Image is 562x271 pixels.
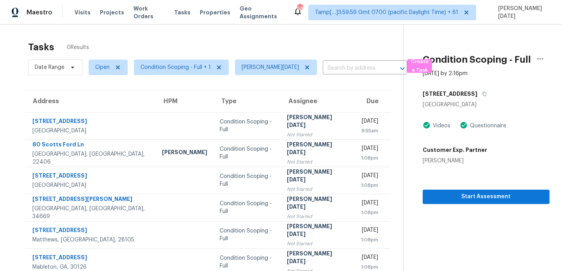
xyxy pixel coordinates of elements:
span: Open [95,63,110,71]
div: Condition Scoping - Full [220,227,274,243]
div: [PERSON_NAME][DATE] [287,113,347,131]
div: [DATE] [359,253,378,263]
div: [DATE] [359,199,378,209]
div: 80 Scotts Ford Ln [32,141,149,150]
img: Artifact Present Icon [423,121,430,129]
div: [GEOGRAPHIC_DATA] [423,101,550,109]
div: [PERSON_NAME] [423,157,487,165]
div: Condition Scoping - Full [220,200,274,215]
span: Tamp[…]3:59:59 Gmt 0700 (pacific Daylight Time) + 61 [315,9,458,16]
div: [GEOGRAPHIC_DATA] [32,181,149,189]
div: [STREET_ADDRESS] [32,172,149,181]
div: [GEOGRAPHIC_DATA], [GEOGRAPHIC_DATA], 34669 [32,205,149,220]
span: Visits [75,9,91,16]
div: 1:08pm [359,154,378,162]
div: [DATE] [359,226,378,236]
span: Work Orders [133,5,165,20]
div: Condition Scoping - Full [220,145,274,161]
div: Not Started [287,131,347,139]
div: [PERSON_NAME][DATE] [287,250,347,267]
div: Condition Scoping - Full [220,254,274,270]
span: Condition Scoping - Full + 1 [140,63,211,71]
span: Start Assessment [429,192,543,202]
h5: Customer Exp. Partner [423,146,487,154]
button: Start Assessment [423,190,550,204]
div: [PERSON_NAME][DATE] [287,141,347,158]
div: [STREET_ADDRESS] [32,226,149,236]
div: [DATE] [359,117,378,127]
th: HPM [156,90,213,112]
span: Maestro [27,9,52,16]
span: Geo Assignments [240,5,284,20]
button: Open [397,63,408,74]
th: Assignee [281,90,354,112]
div: [STREET_ADDRESS] [32,117,149,127]
div: 1:08pm [359,236,378,244]
div: [STREET_ADDRESS] [32,253,149,263]
div: [PERSON_NAME][DATE] [287,195,347,213]
span: Tasks [174,10,190,15]
th: Type [213,90,281,112]
div: [STREET_ADDRESS][PERSON_NAME] [32,195,149,205]
div: [PERSON_NAME][DATE] [287,222,347,240]
div: [PERSON_NAME][DATE] [287,168,347,185]
div: 9:55am [359,127,378,135]
div: Condition Scoping - Full [220,172,274,188]
h5: [STREET_ADDRESS] [423,90,477,98]
div: Condition Scoping - Full [220,118,274,134]
div: [DATE] by 2:16pm [423,70,468,77]
div: 1:08pm [359,181,378,189]
div: Mableton, GA, 30126 [32,263,149,271]
th: Address [25,90,156,112]
button: Create a Task [407,59,432,73]
div: 683 [297,5,302,12]
div: Not Started [287,158,347,166]
span: [PERSON_NAME][DATE] [495,5,550,20]
div: 1:08pm [359,209,378,216]
span: Projects [100,9,124,16]
button: Copy Address [477,87,488,101]
span: Properties [200,9,230,16]
span: Create a Task [411,57,428,75]
div: 1:08pm [359,263,378,271]
div: Not Started [287,213,347,220]
div: Not Started [287,185,347,193]
input: Search by address [323,62,385,74]
img: Artifact Present Icon [460,121,468,129]
div: Not Started [287,240,347,248]
div: Questionnaire [468,122,506,130]
div: [GEOGRAPHIC_DATA] [32,127,149,135]
div: [DATE] [359,144,378,154]
th: Due [353,90,390,112]
div: [PERSON_NAME] [162,148,207,158]
h2: Tasks [28,43,54,51]
div: Matthews, [GEOGRAPHIC_DATA], 28105 [32,236,149,244]
div: [GEOGRAPHIC_DATA], [GEOGRAPHIC_DATA], 22406 [32,150,149,166]
h2: Condition Scoping - Full [423,56,531,63]
span: Date Range [35,63,64,71]
span: [PERSON_NAME][DATE] [242,63,299,71]
div: Videos [430,122,450,130]
div: [DATE] [359,172,378,181]
span: 0 Results [67,44,89,51]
